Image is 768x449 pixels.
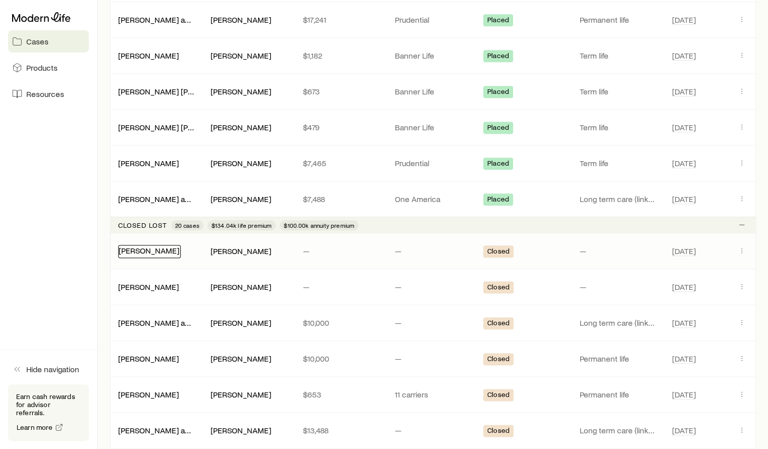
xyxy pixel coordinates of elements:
p: Long term care (linked benefit) [580,425,656,435]
p: Permanent life [580,354,656,364]
button: Hide navigation [8,358,89,380]
p: $10,000 [302,318,379,328]
div: [PERSON_NAME] and [PERSON_NAME] [118,425,194,436]
span: Products [26,63,58,73]
span: Closed [487,247,509,258]
a: [PERSON_NAME] and [PERSON_NAME] [118,425,257,435]
span: [DATE] [672,194,695,204]
p: — [395,425,471,435]
a: [PERSON_NAME] [118,51,179,60]
p: $1,182 [302,51,379,61]
div: [PERSON_NAME] [211,51,271,61]
div: [PERSON_NAME] [211,389,271,400]
p: Banner Life [395,122,471,132]
p: — [395,282,471,292]
span: Resources [26,89,64,99]
span: $100.00k annuity premium [284,221,354,229]
p: — [302,246,379,256]
span: $134.04k life premium [212,221,272,229]
a: [PERSON_NAME] [PERSON_NAME] [118,86,241,96]
span: Placed [487,87,509,98]
div: [PERSON_NAME] [211,282,271,292]
a: [PERSON_NAME] [119,245,179,255]
a: [PERSON_NAME] [PERSON_NAME] [118,122,241,132]
span: Placed [487,195,509,206]
span: [DATE] [672,15,695,25]
p: One America [395,194,471,204]
div: [PERSON_NAME] [211,15,271,25]
span: 20 cases [175,221,199,229]
p: — [395,354,471,364]
div: [PERSON_NAME] [211,194,271,205]
span: [DATE] [672,354,695,364]
a: [PERSON_NAME] [118,282,179,291]
div: [PERSON_NAME] [118,389,179,400]
span: Closed [487,283,509,293]
span: Placed [487,123,509,134]
p: Permanent life [580,389,656,400]
div: [PERSON_NAME] [211,122,271,133]
div: [PERSON_NAME] and [PERSON_NAME] [118,194,194,205]
div: [PERSON_NAME] [118,158,179,169]
p: $479 [302,122,379,132]
span: [DATE] [672,246,695,256]
span: [DATE] [672,389,695,400]
p: — [395,318,471,328]
span: Placed [487,16,509,26]
div: [PERSON_NAME] and [PERSON_NAME] [118,318,194,328]
span: [DATE] [672,122,695,132]
p: $17,241 [302,15,379,25]
p: Prudential [395,15,471,25]
p: $7,465 [302,158,379,168]
p: $10,000 [302,354,379,364]
p: Long term care (linked benefit) [580,318,656,328]
div: [PERSON_NAME] [118,354,179,364]
p: Prudential [395,158,471,168]
a: Cases [8,30,89,53]
span: [DATE] [672,318,695,328]
span: [DATE] [672,86,695,96]
span: [DATE] [672,158,695,168]
div: [PERSON_NAME] [118,282,179,292]
a: [PERSON_NAME] and [PERSON_NAME] [118,318,257,327]
p: Permanent life [580,15,656,25]
span: Closed [487,390,509,401]
p: — [580,282,656,292]
p: $673 [302,86,379,96]
p: $7,488 [302,194,379,204]
span: Closed [487,355,509,365]
p: $653 [302,389,379,400]
a: [PERSON_NAME] and [PERSON_NAME] [118,194,257,204]
p: Term life [580,86,656,96]
div: [PERSON_NAME] [211,86,271,97]
a: [PERSON_NAME] [118,158,179,168]
div: [PERSON_NAME] [211,425,271,436]
a: Resources [8,83,89,105]
p: Term life [580,122,656,132]
a: [PERSON_NAME] [118,389,179,399]
div: [PERSON_NAME] [211,354,271,364]
div: [PERSON_NAME] [PERSON_NAME] [118,86,194,97]
span: [DATE] [672,51,695,61]
span: Closed [487,426,509,437]
span: [DATE] [672,282,695,292]
span: [DATE] [672,425,695,435]
p: Term life [580,158,656,168]
span: Placed [487,159,509,170]
p: Long term care (linked benefit) [580,194,656,204]
a: Products [8,57,89,79]
p: — [580,246,656,256]
div: [PERSON_NAME] [211,246,271,257]
span: Cases [26,36,48,46]
p: Closed lost [118,221,167,229]
div: [PERSON_NAME] [118,51,179,61]
span: Hide navigation [26,364,79,374]
div: Earn cash rewards for advisor referrals.Learn more [8,384,89,441]
span: Learn more [17,424,53,431]
p: Term life [580,51,656,61]
div: [PERSON_NAME] [118,245,181,258]
p: — [395,246,471,256]
p: — [302,282,379,292]
div: [PERSON_NAME] [211,318,271,328]
p: Earn cash rewards for advisor referrals. [16,392,81,417]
